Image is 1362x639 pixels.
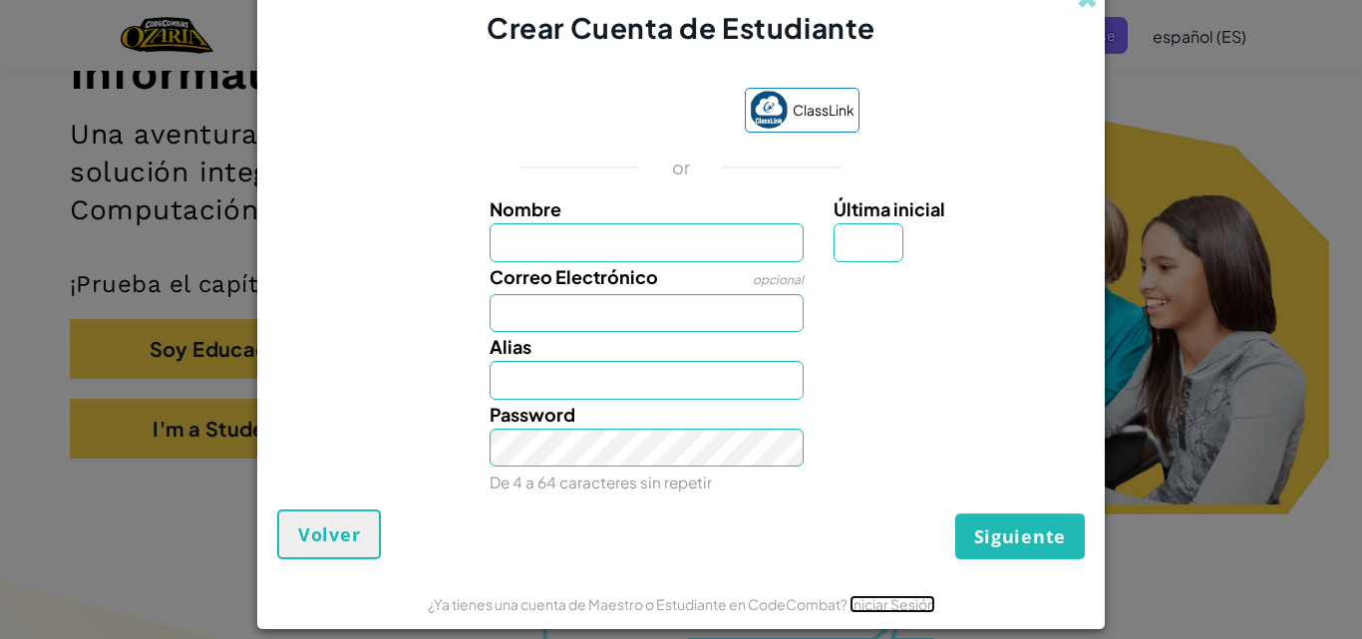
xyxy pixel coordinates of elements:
[753,272,804,287] span: opcional
[672,156,691,179] p: or
[834,197,945,220] span: Última inicial
[955,513,1085,559] button: Siguiente
[428,595,850,613] span: ¿Ya tienes una cuenta de Maestro o Estudiante en CodeCombat?
[493,90,735,134] iframe: Botón Iniciar sesión con Google
[490,335,531,358] span: Alias
[277,509,381,559] button: Volver
[490,403,575,426] span: Password
[490,265,658,288] span: Correo Electrónico
[487,10,875,45] span: Crear Cuenta de Estudiante
[298,522,360,546] span: Volver
[490,473,712,491] small: De 4 a 64 caracteres sin repetir
[750,91,788,129] img: classlink-logo-small.png
[974,524,1066,548] span: Siguiente
[793,96,854,125] span: ClassLink
[850,595,935,613] a: Iniciar Sesión
[490,197,561,220] span: Nombre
